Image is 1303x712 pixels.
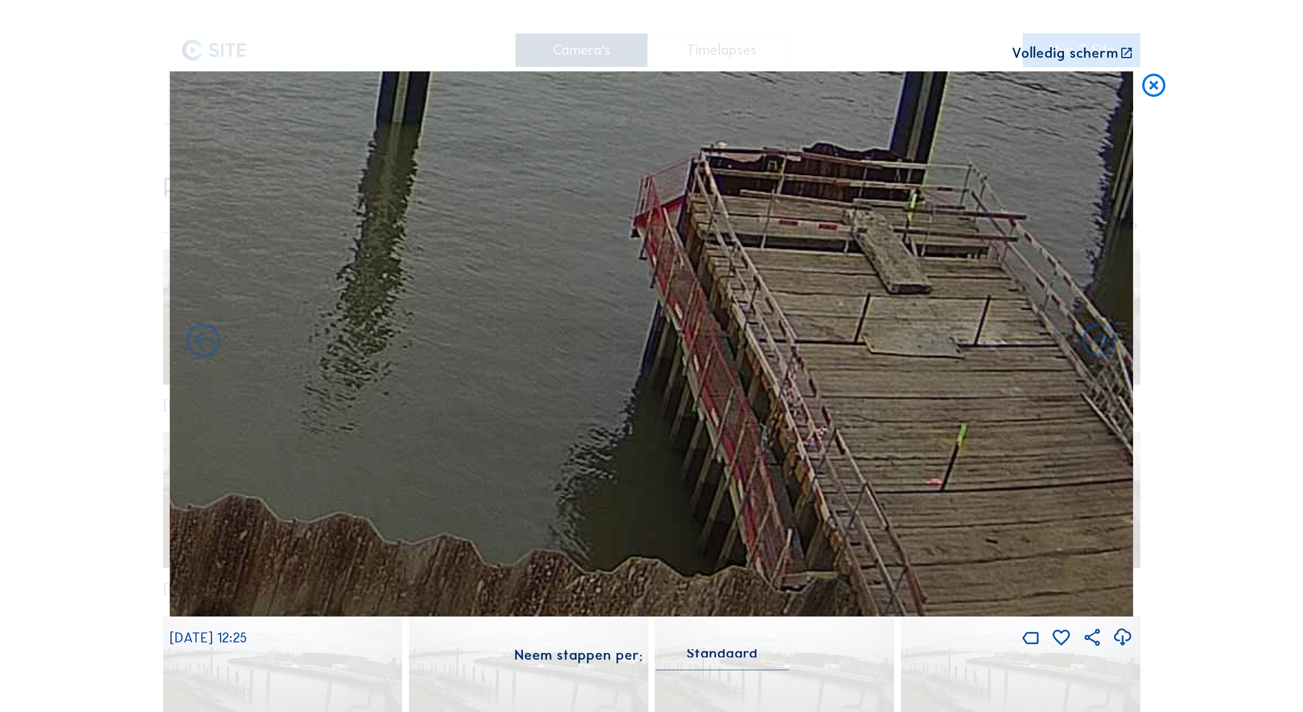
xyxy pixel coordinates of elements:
[183,321,224,363] i: Forward
[1012,46,1118,61] div: Volledig scherm
[169,629,247,646] span: [DATE] 12:25
[1079,321,1120,363] i: Back
[514,648,642,662] div: Neem stappen per:
[656,649,789,670] div: Standaard
[169,71,1133,617] img: Image
[686,649,757,657] div: Standaard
